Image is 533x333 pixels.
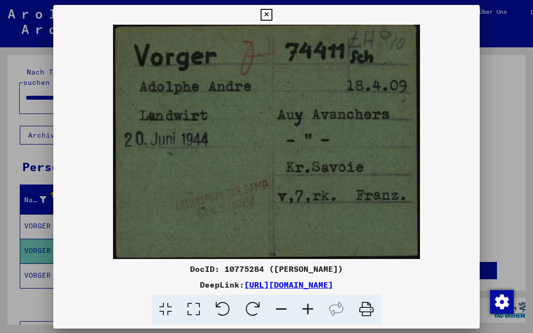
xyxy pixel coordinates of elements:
[53,25,480,259] img: 001.jpg
[490,290,514,314] img: Change consent
[53,279,480,291] div: DeepLink:
[490,290,513,313] div: Change consent
[53,263,480,275] div: DocID: 10775284 ([PERSON_NAME])
[244,280,333,290] a: [URL][DOMAIN_NAME]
